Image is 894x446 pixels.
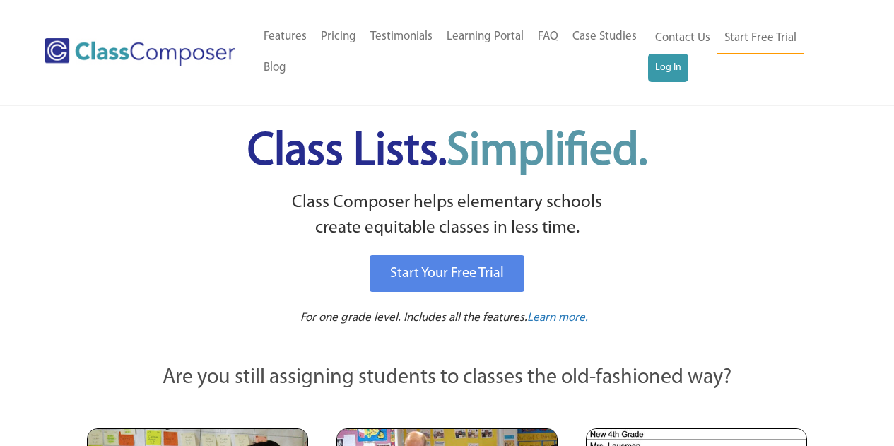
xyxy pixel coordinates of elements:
a: Pricing [314,21,363,52]
a: Start Free Trial [717,23,804,54]
span: Simplified. [447,129,647,175]
nav: Header Menu [257,21,648,83]
a: Start Your Free Trial [370,255,524,292]
span: Learn more. [527,312,588,324]
a: Log In [648,54,688,82]
span: Start Your Free Trial [390,266,504,281]
a: Blog [257,52,293,83]
a: Learn more. [527,310,588,327]
a: Testimonials [363,21,440,52]
span: For one grade level. Includes all the features. [300,312,527,324]
a: Contact Us [648,23,717,54]
span: Class Lists. [247,129,647,175]
a: FAQ [531,21,565,52]
a: Case Studies [565,21,644,52]
a: Learning Portal [440,21,531,52]
a: Features [257,21,314,52]
p: Class Composer helps elementary schools create equitable classes in less time. [85,190,810,242]
p: Are you still assigning students to classes the old-fashioned way? [87,363,808,394]
img: Class Composer [45,38,235,66]
nav: Header Menu [648,23,839,82]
